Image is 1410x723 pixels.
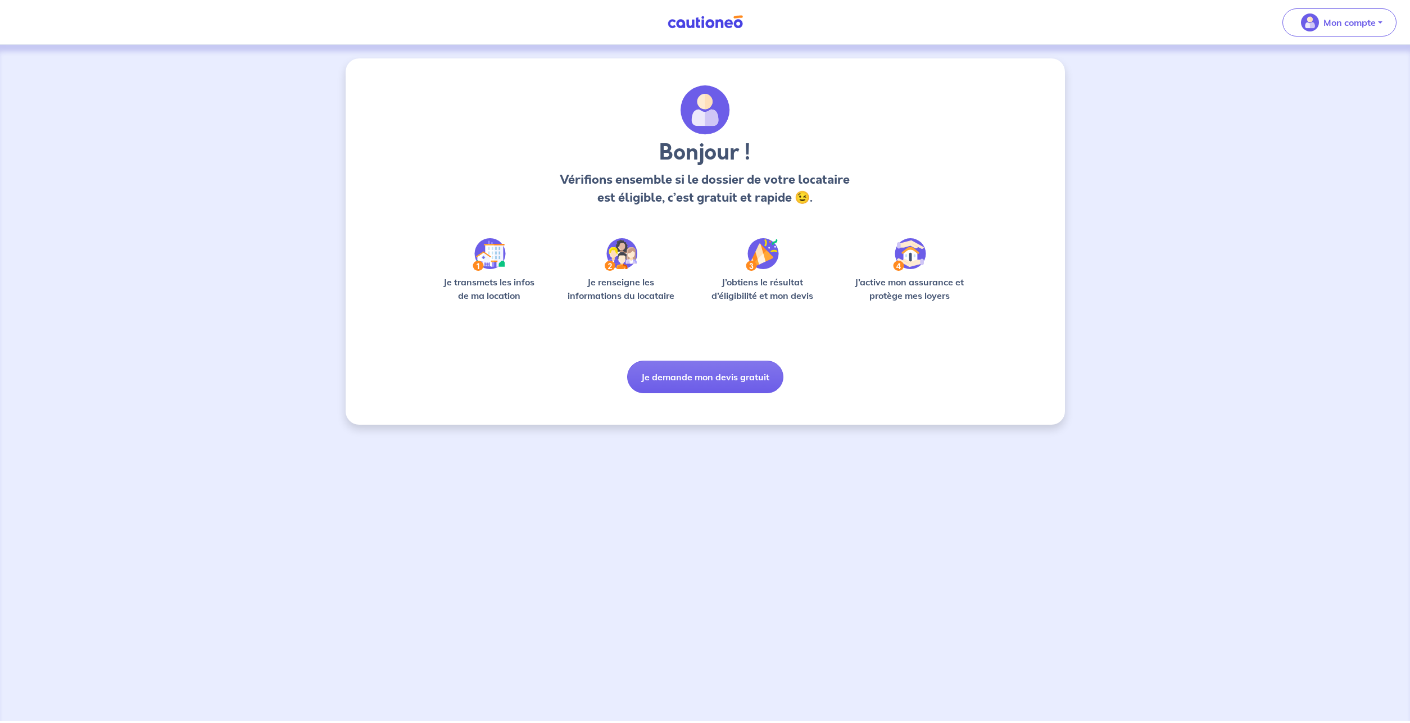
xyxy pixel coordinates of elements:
img: /static/f3e743aab9439237c3e2196e4328bba9/Step-3.svg [746,238,779,271]
img: illu_account_valid_menu.svg [1301,13,1319,31]
img: /static/c0a346edaed446bb123850d2d04ad552/Step-2.svg [605,238,637,271]
p: J’obtiens le résultat d’éligibilité et mon devis [699,275,826,302]
p: Mon compte [1323,16,1376,29]
img: archivate [681,85,730,135]
p: J’active mon assurance et protège mes loyers [844,275,975,302]
h3: Bonjour ! [557,139,853,166]
button: Je demande mon devis gratuit [627,361,783,393]
button: illu_account_valid_menu.svgMon compte [1282,8,1397,37]
p: Vérifions ensemble si le dossier de votre locataire est éligible, c’est gratuit et rapide 😉. [557,171,853,207]
img: Cautioneo [663,15,747,29]
p: Je renseigne les informations du locataire [561,275,682,302]
p: Je transmets les infos de ma location [436,275,543,302]
img: /static/bfff1cf634d835d9112899e6a3df1a5d/Step-4.svg [893,238,926,271]
img: /static/90a569abe86eec82015bcaae536bd8e6/Step-1.svg [473,238,506,271]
